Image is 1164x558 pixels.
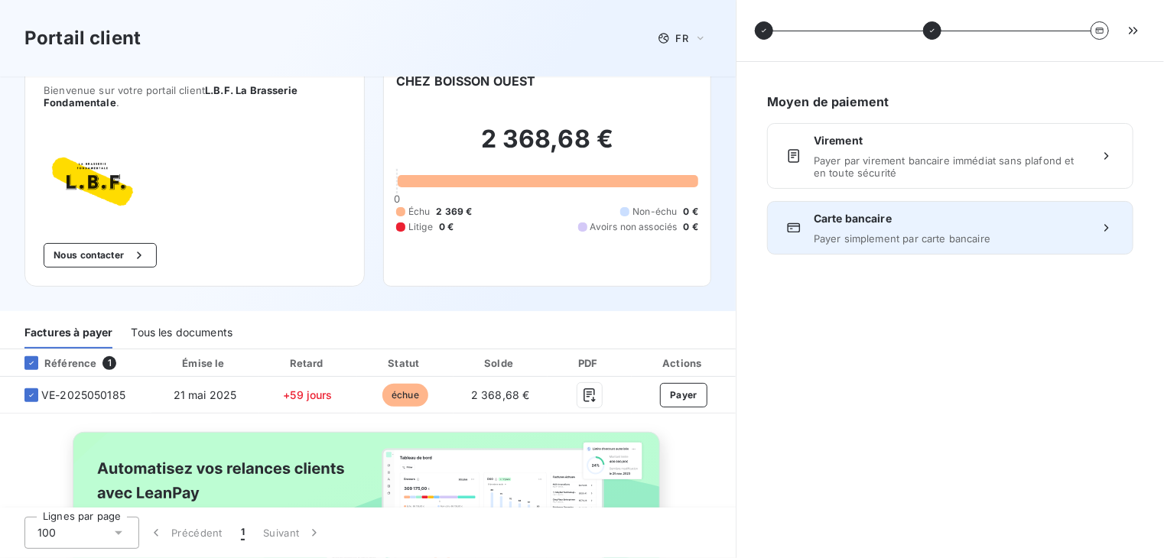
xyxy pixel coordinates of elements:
span: Litige [408,220,433,234]
span: 1 [102,356,116,370]
div: Émise le [154,355,255,371]
button: 1 [232,517,254,549]
span: Payer simplement par carte bancaire [814,232,1087,245]
div: Factures à payer [24,316,112,349]
span: Payer par virement bancaire immédiat sans plafond et en toute sécurité [814,154,1087,179]
button: Précédent [139,517,232,549]
div: Statut [360,355,450,371]
h6: CHEZ BOISSON OUEST [396,72,536,90]
span: 2 368,68 € [471,388,530,401]
span: +59 jours [283,388,332,401]
span: Non-échu [632,205,677,219]
h6: Moyen de paiement [767,92,1133,111]
div: Actions [635,355,733,371]
span: 21 mai 2025 [174,388,237,401]
span: 0 [394,193,400,205]
h3: Portail client [24,24,141,52]
span: Échu [408,205,431,219]
span: L.B.F. La Brasserie Fondamentale [44,84,298,109]
span: 0 € [439,220,454,234]
div: Référence [12,356,96,370]
span: 1 [241,525,245,540]
span: Carte bancaire [814,211,1087,226]
div: Solde [457,355,545,371]
span: 2 369 € [437,205,473,219]
span: échue [382,384,428,407]
span: Virement [814,133,1087,148]
button: Payer [660,383,707,407]
span: Avoirs non associés [590,220,678,234]
button: Suivant [254,517,331,549]
div: PDF [551,355,629,371]
div: Tous les documents [131,316,232,349]
span: 0 € [684,205,698,219]
span: FR [676,32,688,44]
button: Nous contacter [44,243,157,268]
span: 100 [37,525,56,540]
span: 0 € [684,220,698,234]
div: Retard [262,355,354,371]
h2: 2 368,68 € [396,124,698,170]
img: Company logo [44,145,141,219]
span: VE-2025050185 [41,388,125,403]
span: Bienvenue sur votre portail client . [44,84,346,109]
